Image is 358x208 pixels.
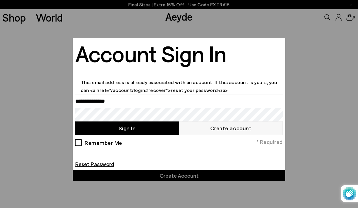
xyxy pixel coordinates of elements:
a: Reset Password [75,161,114,167]
label: Remember Me [83,139,122,145]
a: Create account [179,121,283,135]
button: Sign In [75,121,179,135]
span: * Required [256,138,283,146]
h2: Account Sign In [75,41,226,65]
li: This email address is already associated with an account. If this account is yours, you can <a hr... [81,78,283,94]
img: Protected by hCaptcha [343,185,356,202]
